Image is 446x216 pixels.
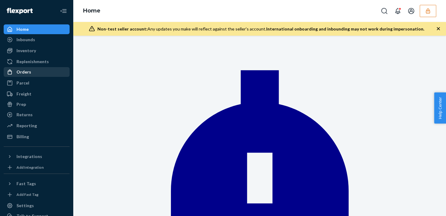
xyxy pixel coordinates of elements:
a: Home [4,24,70,34]
div: Inventory [16,48,36,54]
button: Open Search Box [378,5,390,17]
div: Returns [16,112,33,118]
a: Add Integration [4,164,70,171]
div: Orders [16,69,31,75]
div: Prep [16,101,26,107]
div: Replenishments [16,59,49,65]
a: Orders [4,67,70,77]
div: Integrations [16,153,42,160]
div: Any updates you make will reflect against the seller's account. [97,26,424,32]
div: Add Integration [16,165,44,170]
button: Fast Tags [4,179,70,189]
a: Add Fast Tag [4,191,70,198]
div: Home [16,26,29,32]
a: Reporting [4,121,70,131]
button: Help Center [434,92,446,124]
button: Open account menu [405,5,417,17]
button: Open notifications [392,5,404,17]
a: Inbounds [4,35,70,45]
a: Parcel [4,78,70,88]
div: Add Fast Tag [16,192,38,197]
span: International onboarding and inbounding may not work during impersonation. [266,26,424,31]
a: Freight [4,89,70,99]
a: Prep [4,99,70,109]
div: Billing [16,134,29,140]
span: Non-test seller account: [97,26,147,31]
div: Inbounds [16,37,35,43]
div: Settings [16,203,34,209]
div: Freight [16,91,31,97]
img: Flexport logo [7,8,33,14]
a: Billing [4,132,70,142]
a: Home [83,7,100,14]
button: Integrations [4,152,70,161]
a: Replenishments [4,57,70,67]
a: Inventory [4,46,70,56]
ol: breadcrumbs [78,2,105,20]
div: Reporting [16,123,37,129]
div: Fast Tags [16,181,36,187]
a: Settings [4,201,70,211]
button: Close Navigation [57,5,70,17]
div: Parcel [16,80,29,86]
a: Returns [4,110,70,120]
